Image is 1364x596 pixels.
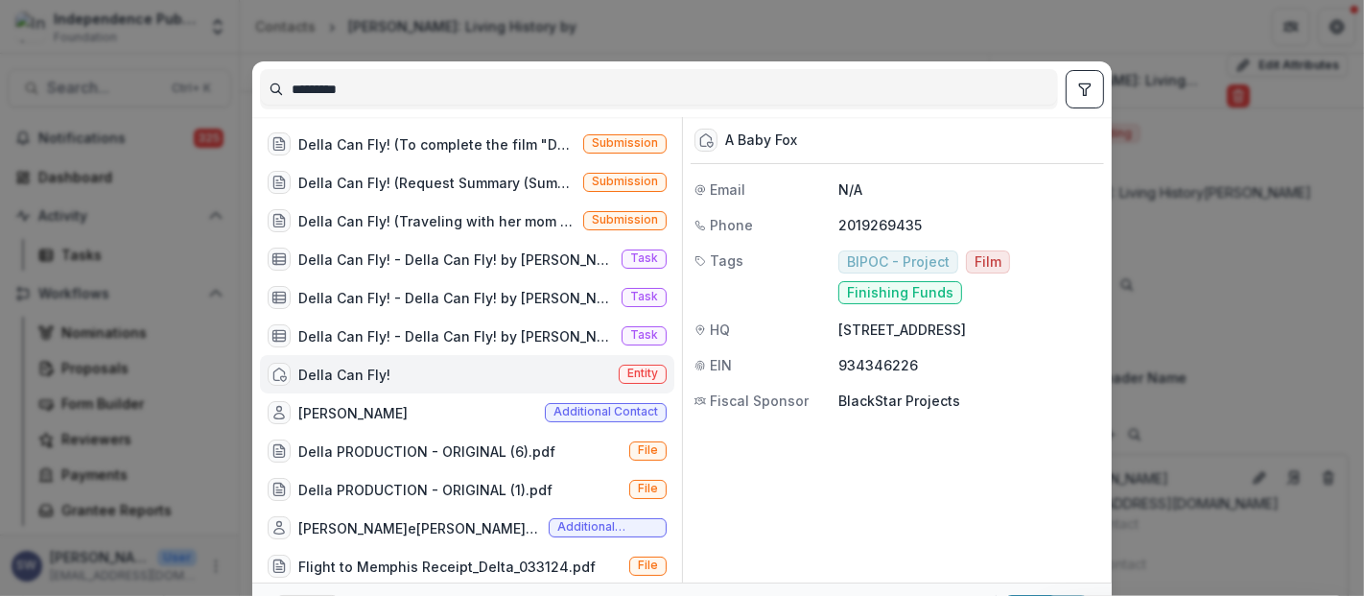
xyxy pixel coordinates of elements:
[298,326,614,346] div: Della Can Fly! - Della Can Fly! by [PERSON_NAME]
[298,365,390,385] div: Della Can Fly!
[298,288,614,308] div: Della Can Fly! - Della Can Fly! by [PERSON_NAME]
[298,403,408,423] div: [PERSON_NAME]
[298,173,576,193] div: Della Can Fly! (Request Summary (Summarize your request in 1-2 sentences) To transform our realit...
[298,250,614,270] div: Della Can Fly! - Della Can Fly! by [PERSON_NAME]
[1066,70,1104,108] button: toggle filters
[838,179,1100,200] p: N/A
[298,518,541,538] div: [PERSON_NAME]e[PERSON_NAME]pini
[557,520,658,534] span: Additional contact
[975,254,1001,271] span: Film
[710,320,730,340] span: HQ
[298,557,596,577] div: Flight to Memphis Receipt_Delta_033124.pdf
[627,367,658,380] span: Entity
[298,134,576,155] div: Della Can Fly! (To complete the film "Della Can Fly" by [PERSON_NAME] )
[838,320,1100,340] p: [STREET_ADDRESS]
[630,251,658,265] span: Task
[847,285,953,301] span: Finishing Funds
[710,179,745,200] span: Email
[630,328,658,342] span: Task
[592,213,658,226] span: Submission
[710,250,743,271] span: Tags
[838,391,1100,411] p: BlackStar Projects
[630,290,658,303] span: Task
[838,215,1100,235] p: 2019269435
[592,175,658,188] span: Submission
[638,559,658,572] span: File
[710,215,753,235] span: Phone
[638,482,658,495] span: File
[298,480,553,500] div: Della PRODUCTION - ORIGINAL (1).pdf
[725,132,797,149] div: A Baby Fox
[710,391,809,411] span: Fiscal Sponsor
[638,443,658,457] span: File
[553,405,658,418] span: Additional contact
[592,136,658,150] span: Submission
[710,355,732,375] span: EIN
[298,211,576,231] div: Della Can Fly! (Traveling with her mom and dad to her late grandfather’s home for the first time,...
[847,254,950,271] span: BIPOC - Project
[838,355,1100,375] p: 934346226
[298,441,555,462] div: Della PRODUCTION - ORIGINAL (6).pdf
